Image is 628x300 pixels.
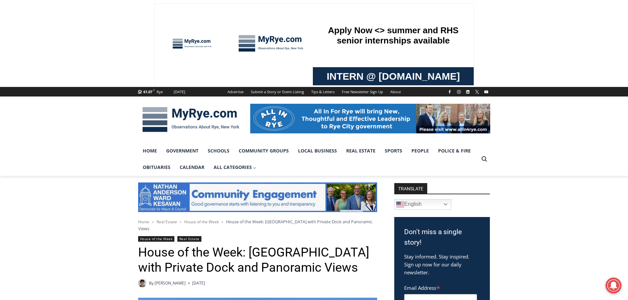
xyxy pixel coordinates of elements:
nav: Primary Navigation [138,143,478,176]
a: [PERSON_NAME] [155,280,186,286]
a: English [394,199,451,210]
span: F [153,88,155,92]
div: [DATE] [174,89,185,95]
a: [PERSON_NAME] Read Sanctuary Fall Fest: [DATE] [0,66,95,82]
div: 6 [77,62,80,69]
strong: TRANSLATE [394,183,427,194]
h3: Don't miss a single story! [404,227,480,248]
span: > [222,220,224,224]
a: Government [162,143,203,159]
div: / [74,62,75,69]
a: Sports [380,143,407,159]
p: Stay informed. Stay inspired. Sign up now for our daily newsletter. [404,253,480,276]
div: Apply Now <> summer and RHS senior internships available [166,0,312,64]
button: View Search Form [478,153,490,165]
span: House of the Week: [GEOGRAPHIC_DATA] with Private Dock and Panoramic Views [138,219,372,231]
a: Real Estate [157,219,177,225]
h1: House of the Week: [GEOGRAPHIC_DATA] with Private Dock and Panoramic Views [138,245,377,275]
a: Real Estate [342,143,380,159]
a: Calendar [175,159,209,176]
button: Child menu of All Categories [209,159,261,176]
span: Intern @ [DOMAIN_NAME] [172,66,306,80]
div: 6 [69,62,72,69]
div: Two by Two Animal Haven & The Nature Company: The Wild World of Animals [69,18,92,61]
span: > [180,220,182,224]
span: 61.07 [143,89,152,94]
img: All in for Rye [250,104,490,133]
time: [DATE] [192,280,205,286]
a: Community Groups [234,143,293,159]
a: Facebook [446,88,454,96]
a: Intern @ [DOMAIN_NAME] [159,64,319,82]
a: Real Estate [177,236,201,242]
a: About [387,87,404,96]
img: MyRye.com [138,102,244,137]
a: Police & Fire [434,143,475,159]
a: Linkedin [464,88,472,96]
label: Email Address [404,281,477,293]
a: Instagram [455,88,463,96]
a: Home [138,219,149,225]
a: Free Newsletter Sign Up [338,87,387,96]
a: Advertise [224,87,247,96]
div: Rye [157,89,163,95]
nav: Breadcrumbs [138,218,377,232]
a: Local Business [293,143,342,159]
a: Tips & Letters [308,87,338,96]
img: Patel, Devan - bio cropped 200x200 [138,279,146,287]
span: By [149,280,154,286]
a: Home [138,143,162,159]
a: Schools [203,143,234,159]
a: X [473,88,481,96]
h4: [PERSON_NAME] Read Sanctuary Fall Fest: [DATE] [5,66,84,81]
a: People [407,143,434,159]
a: House of the Week [184,219,219,225]
a: Author image [138,279,146,287]
a: House of the Week [138,236,175,242]
span: > [152,220,154,224]
a: YouTube [482,88,490,96]
a: Obituaries [138,159,175,176]
a: Submit a Story or Event Listing [247,87,308,96]
nav: Secondary Navigation [224,87,404,96]
img: en [396,201,404,208]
